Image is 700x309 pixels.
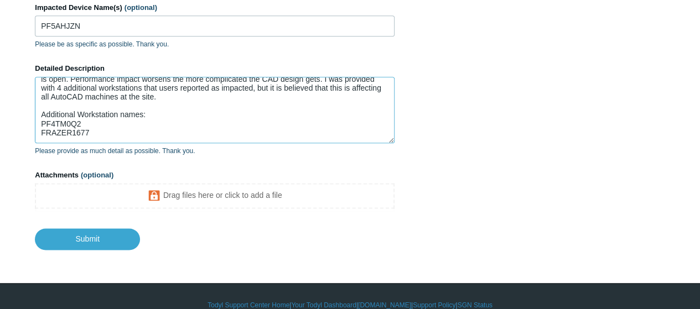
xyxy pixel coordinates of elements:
[81,171,113,179] span: (optional)
[35,170,395,181] label: Attachments
[125,3,157,12] span: (optional)
[35,2,395,13] label: Impacted Device Name(s)
[35,146,395,156] p: Please provide as much detail as possible. Thank you.
[35,39,395,49] p: Please be as specific as possible. Thank you.
[35,228,140,249] input: Submit
[35,63,395,74] label: Detailed Description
